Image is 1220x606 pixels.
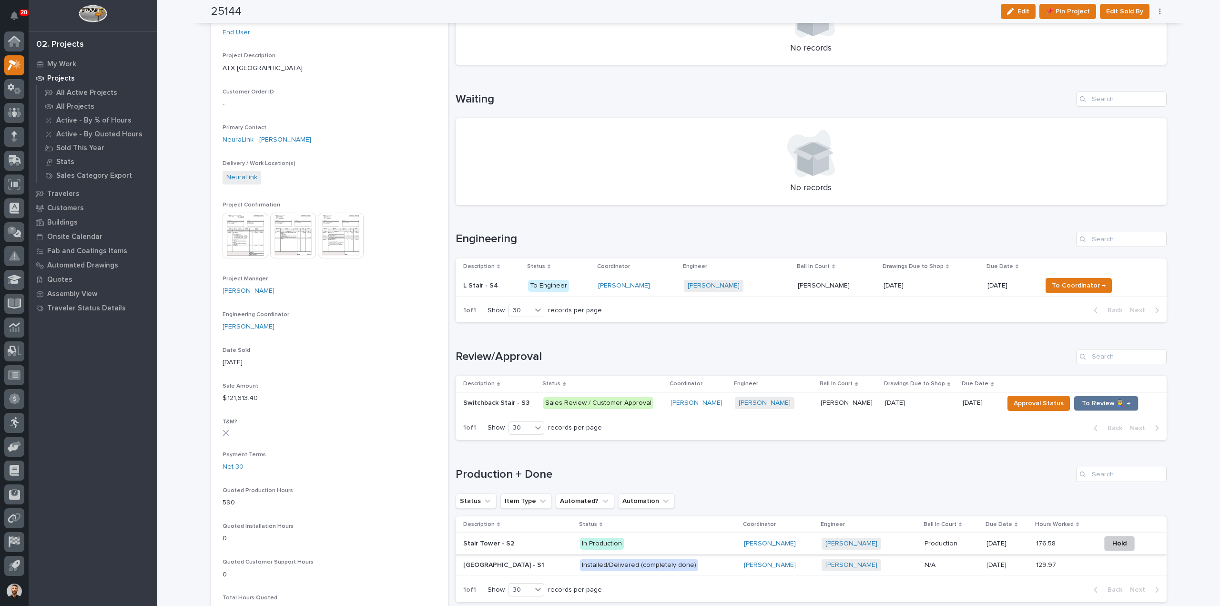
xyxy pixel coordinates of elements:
[223,462,244,472] a: Net 30
[821,519,845,530] p: Engineer
[456,493,497,509] button: Status
[962,379,988,389] p: Due Date
[223,358,437,368] p: [DATE]
[223,276,268,282] span: Project Manager
[29,229,157,244] a: Onsite Calendar
[1039,4,1096,19] button: 📌 Pin Project
[1126,585,1167,594] button: Next
[580,538,624,550] div: In Production
[986,519,1012,530] p: Due Date
[1076,232,1167,247] input: Search
[1076,467,1167,482] div: Search
[223,135,311,145] a: NeuraLink - [PERSON_NAME]
[47,290,97,298] p: Assembly View
[223,419,237,425] span: T&M?
[509,585,532,595] div: 30
[986,540,1028,548] p: [DATE]
[598,282,650,290] a: [PERSON_NAME]
[29,244,157,258] a: Fab and Coatings Items
[223,595,277,601] span: Total Hours Quoted
[1126,424,1167,432] button: Next
[37,100,157,113] a: All Projects
[463,519,495,530] p: Description
[47,276,72,284] p: Quotes
[488,424,505,432] p: Show
[37,86,157,99] a: All Active Projects
[47,218,78,227] p: Buildings
[223,559,314,565] span: Quoted Customer Support Hours
[36,40,84,50] div: 02. Projects
[825,540,877,548] a: [PERSON_NAME]
[4,581,24,601] button: users-avatar
[597,261,630,272] p: Coordinator
[456,299,484,322] p: 1 of 1
[884,280,905,290] p: [DATE]
[467,183,1155,194] p: No records
[223,63,437,73] p: ATX [GEOGRAPHIC_DATA]
[528,280,569,292] div: To Engineer
[223,125,266,131] span: Primary Contact
[1035,519,1074,530] p: Hours Worked
[29,71,157,85] a: Projects
[47,304,126,313] p: Traveler Status Details
[223,524,294,529] span: Quoted Installation Hours
[543,397,653,409] div: Sales Review / Customer Approval
[1130,306,1151,315] span: Next
[47,247,127,256] p: Fab and Coatings Items
[47,261,118,270] p: Automated Drawings
[223,534,437,544] p: 0
[986,261,1013,272] p: Due Date
[1102,424,1122,432] span: Back
[1052,280,1106,291] span: To Coordinator →
[883,261,944,272] p: Drawings Due to Shop
[556,493,614,509] button: Automated?
[37,113,157,127] a: Active - By % of Hours
[223,28,250,38] a: End User
[29,186,157,201] a: Travelers
[1001,4,1036,19] button: Edit
[1106,6,1143,17] span: Edit Sold By
[463,261,495,272] p: Description
[744,540,796,548] a: [PERSON_NAME]
[223,286,274,296] a: [PERSON_NAME]
[1086,585,1126,594] button: Back
[223,393,437,403] p: $ 121,613.40
[226,173,257,183] a: NeuraLink
[223,161,295,166] span: Delivery / Work Location(s)
[223,99,437,109] p: -
[820,379,853,389] p: Ball In Court
[1074,396,1139,411] button: To Review 👨‍🏭 →
[463,397,531,407] p: Switchback Stair - S3
[734,379,758,389] p: Engineer
[488,307,505,315] p: Show
[527,261,545,272] p: Status
[211,5,242,19] h2: 25144
[1036,538,1057,548] p: 176.58
[56,172,132,180] p: Sales Category Export
[924,519,956,530] p: Ball In Court
[1104,536,1135,551] button: Hold
[29,57,157,71] a: My Work
[47,190,80,198] p: Travelers
[963,399,996,407] p: [DATE]
[739,399,791,407] a: [PERSON_NAME]
[798,280,852,290] p: [PERSON_NAME]
[223,348,250,353] span: Date Sold
[1086,424,1126,432] button: Back
[1102,585,1122,594] span: Back
[223,53,275,59] span: Project Description
[542,379,560,389] p: Status
[548,424,602,432] p: records per page
[456,555,1167,576] tr: [GEOGRAPHIC_DATA] - S1[GEOGRAPHIC_DATA] - S1 Installed/Delivered (completely done)[PERSON_NAME] [...
[223,383,258,389] span: Sale Amount
[1076,349,1167,364] input: Search
[456,392,1167,414] tr: Switchback Stair - S3Switchback Stair - S3 Sales Review / Customer Approval[PERSON_NAME] [PERSON_...
[47,233,102,241] p: Onsite Calendar
[1076,92,1167,107] div: Search
[47,204,84,213] p: Customers
[56,130,142,139] p: Active - By Quoted Hours
[1007,396,1070,411] button: Approval Status
[456,468,1072,482] h1: Production + Done
[223,312,289,318] span: Engineering Coordinator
